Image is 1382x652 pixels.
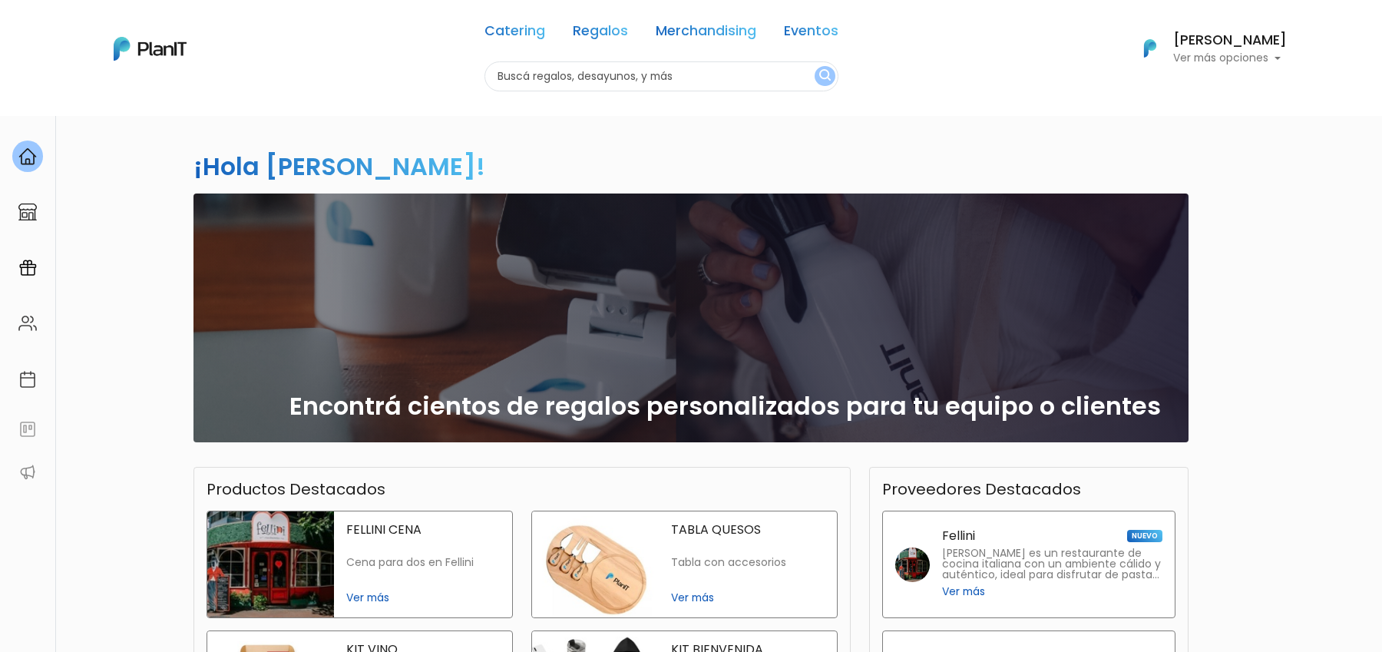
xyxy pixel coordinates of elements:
[193,149,485,184] h2: ¡Hola [PERSON_NAME]!
[942,548,1162,581] p: [PERSON_NAME] es un restaurante de cocina italiana con un ambiente cálido y auténtico, ideal para...
[18,203,37,221] img: marketplace-4ceaa7011d94191e9ded77b95e3339b90024bf715f7c57f8cf31f2d8c509eaba.svg
[532,511,659,617] img: tabla quesos
[18,420,37,439] img: feedback-78b5a0c8f98aac82b08bfc38622c3050aee476f2c9584af64705fc4e61158814.svg
[484,25,545,43] a: Catering
[656,25,756,43] a: Merchandising
[346,556,500,569] p: Cena para dos en Fellini
[18,314,37,333] img: people-662611757002400ad9ed0e3c099ab2801c6687ba6c219adb57efc949bc21e19d.svg
[882,511,1175,618] a: Fellini NUEVO [PERSON_NAME] es un restaurante de cocina italiana con un ambiente cálido y auténti...
[18,259,37,277] img: campaigns-02234683943229c281be62815700db0a1741e53638e28bf9629b52c665b00959.svg
[671,590,825,606] span: Ver más
[346,590,500,606] span: Ver más
[18,147,37,166] img: home-e721727adea9d79c4d83392d1f703f7f8bce08238fde08b1acbfd93340b81755.svg
[1124,28,1287,68] button: PlanIt Logo [PERSON_NAME] Ver más opciones
[1173,34,1287,48] h6: [PERSON_NAME]
[484,61,838,91] input: Buscá regalos, desayunos, y más
[671,524,825,536] p: TABLA QUESOS
[895,548,930,582] img: fellini
[18,370,37,389] img: calendar-87d922413cdce8b2cf7b7f5f62616a5cf9e4887200fb71536465627b3292af00.svg
[207,480,385,498] h3: Productos Destacados
[573,25,628,43] a: Regalos
[531,511,838,618] a: tabla quesos TABLA QUESOS Tabla con accesorios Ver más
[942,584,985,600] span: Ver más
[942,530,975,542] p: Fellini
[18,463,37,482] img: partners-52edf745621dab592f3b2c58e3bca9d71375a7ef29c3b500c9f145b62cc070d4.svg
[1173,53,1287,64] p: Ver más opciones
[882,480,1081,498] h3: Proveedores Destacados
[289,392,1161,421] h2: Encontrá cientos de regalos personalizados para tu equipo o clientes
[1127,530,1162,542] span: NUEVO
[819,69,831,84] img: search_button-432b6d5273f82d61273b3651a40e1bd1b912527efae98b1b7a1b2c0702e16a8d.svg
[346,524,500,536] p: FELLINI CENA
[207,511,513,618] a: fellini cena FELLINI CENA Cena para dos en Fellini Ver más
[671,556,825,569] p: Tabla con accesorios
[784,25,838,43] a: Eventos
[207,511,334,617] img: fellini cena
[114,37,187,61] img: PlanIt Logo
[1133,31,1167,65] img: PlanIt Logo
